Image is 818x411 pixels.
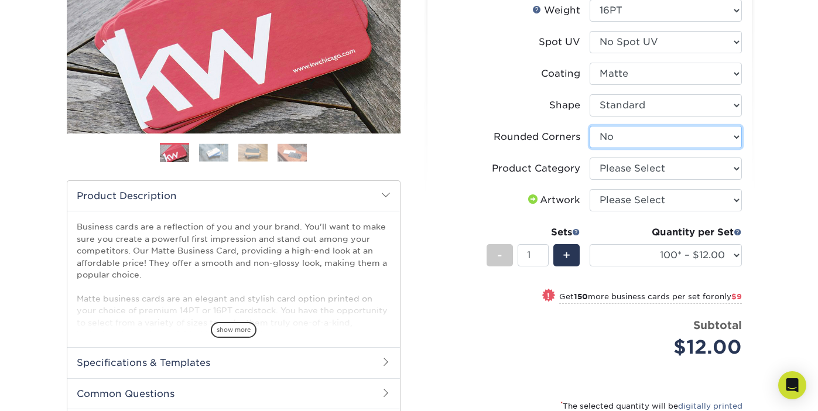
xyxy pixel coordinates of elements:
[539,35,580,49] div: Spot UV
[678,402,742,410] a: digitally printed
[199,143,228,162] img: Business Cards 02
[559,292,742,304] small: Get more business cards per set for
[574,292,588,301] strong: 150
[731,292,742,301] span: $9
[693,318,742,331] strong: Subtotal
[598,333,742,361] div: $12.00
[563,246,570,264] span: +
[67,378,400,409] h2: Common Questions
[526,193,580,207] div: Artwork
[778,371,806,399] div: Open Intercom Messenger
[497,246,502,264] span: -
[541,67,580,81] div: Coating
[494,130,580,144] div: Rounded Corners
[160,139,189,168] img: Business Cards 01
[211,322,256,338] span: show more
[547,290,550,302] span: !
[77,221,391,388] p: Business cards are a reflection of you and your brand. You'll want to make sure you create a powe...
[278,143,307,162] img: Business Cards 04
[549,98,580,112] div: Shape
[67,347,400,378] h2: Specifications & Templates
[238,143,268,162] img: Business Cards 03
[492,162,580,176] div: Product Category
[590,225,742,239] div: Quantity per Set
[560,402,742,410] small: The selected quantity will be
[67,181,400,211] h2: Product Description
[532,4,580,18] div: Weight
[487,225,580,239] div: Sets
[714,292,742,301] span: only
